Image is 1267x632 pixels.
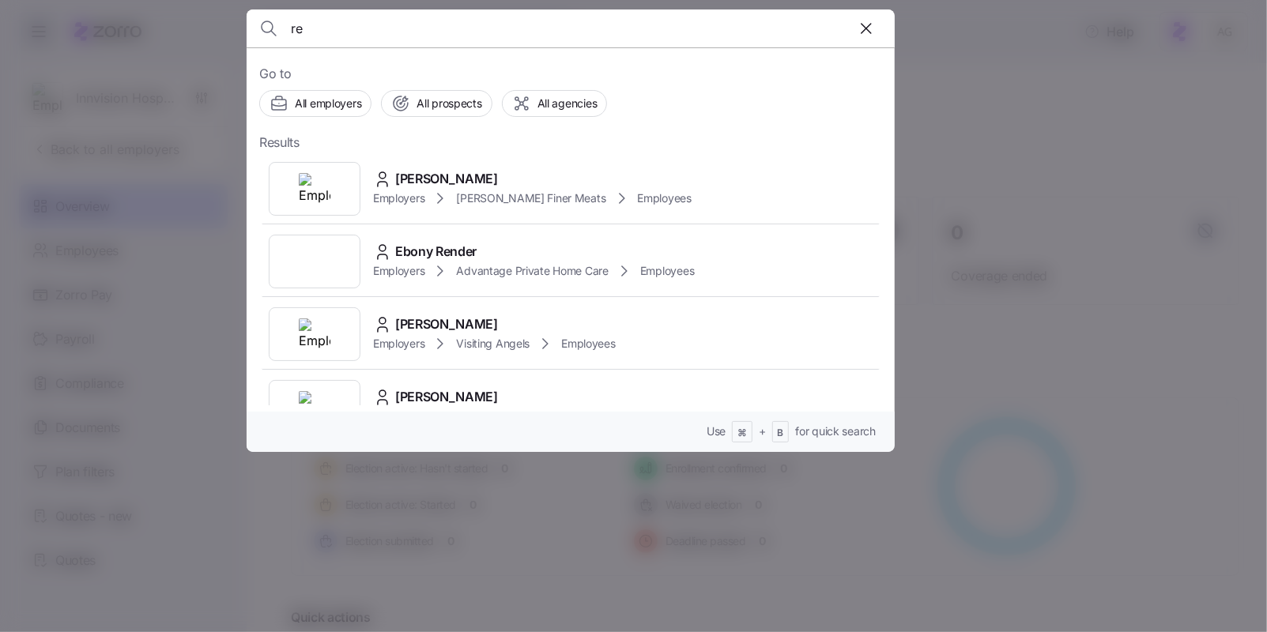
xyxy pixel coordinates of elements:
span: [PERSON_NAME] [395,387,498,407]
span: Ebony Render [395,242,477,261]
button: All agencies [502,90,608,117]
span: Employers [373,263,424,279]
span: All agencies [537,96,598,111]
span: Use [707,423,726,439]
span: Employees [638,190,692,206]
img: Employer logo [299,318,330,350]
span: Employers [373,336,424,352]
span: B [778,427,784,440]
span: [PERSON_NAME] [395,169,498,189]
span: Results [259,133,300,152]
span: [PERSON_NAME] Finer Meats [456,190,605,206]
span: ⌘ [737,427,747,440]
span: Employees [561,336,615,352]
span: All prospects [417,96,481,111]
span: [PERSON_NAME] [395,314,498,334]
span: + [759,423,766,439]
span: All employers [295,96,361,111]
img: Employer logo [299,173,330,205]
span: Employers [373,190,424,206]
span: for quick search [795,423,876,439]
span: Go to [259,64,882,84]
span: Employees [640,263,694,279]
button: All prospects [381,90,492,117]
img: Employer logo [299,391,330,423]
span: Advantage Private Home Care [456,263,608,279]
span: Visiting Angels [456,336,530,352]
button: All employers [259,90,371,117]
